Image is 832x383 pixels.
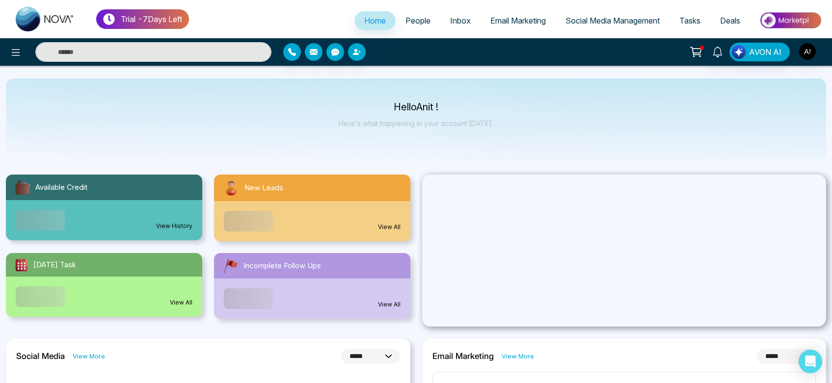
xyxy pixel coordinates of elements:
[73,352,105,361] a: View More
[35,182,87,193] span: Available Credit
[222,179,241,197] img: newLeads.svg
[679,16,700,26] span: Tasks
[16,7,75,31] img: Nova CRM Logo
[16,351,65,361] h2: Social Media
[729,43,790,61] button: AVON AI
[354,11,396,30] a: Home
[121,13,182,25] p: Trial - 7 Days Left
[156,222,192,230] a: View History
[243,260,321,272] span: Incomplete Follow Ups
[378,223,401,231] a: View All
[14,179,31,196] img: availableCredit.svg
[440,11,481,30] a: Inbox
[222,257,240,275] img: followUps.svg
[170,298,192,307] a: View All
[378,300,401,309] a: View All
[339,103,493,111] p: Hello Anit !
[799,350,822,373] div: Open Intercom Messenger
[339,119,493,128] p: Here's what happening in your account [DATE].
[33,259,76,271] span: [DATE] Task
[490,16,546,26] span: Email Marketing
[244,182,283,194] span: New Leads
[432,351,494,361] h2: Email Marketing
[749,46,781,58] span: AVON AI
[450,16,471,26] span: Inbox
[732,45,746,59] img: Lead Flow
[481,11,556,30] a: Email Marketing
[565,16,660,26] span: Social Media Management
[502,352,534,361] a: View More
[720,16,740,26] span: Deals
[208,253,416,319] a: Incomplete Follow UpsView All
[14,257,29,273] img: todayTask.svg
[755,9,826,31] img: Market-place.gif
[710,11,750,30] a: Deals
[396,11,440,30] a: People
[208,175,416,241] a: New LeadsView All
[405,16,430,26] span: People
[364,16,386,26] span: Home
[556,11,670,30] a: Social Media Management
[670,11,710,30] a: Tasks
[799,43,816,60] img: User Avatar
